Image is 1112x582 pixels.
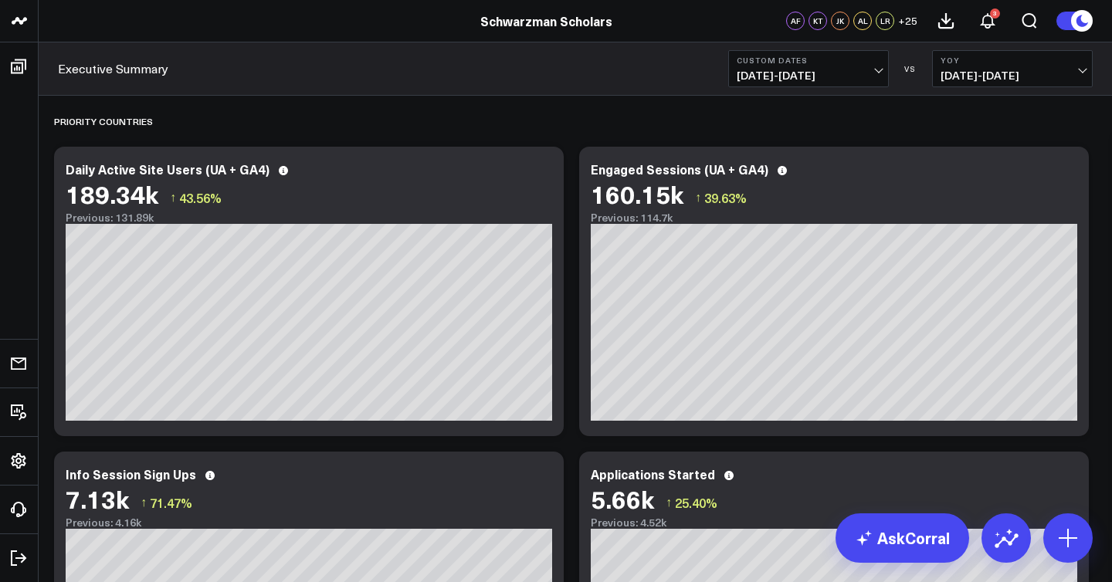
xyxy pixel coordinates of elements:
button: Custom Dates[DATE]-[DATE] [728,50,889,87]
a: Schwarzman Scholars [480,12,612,29]
div: AL [853,12,872,30]
b: YoY [941,56,1084,65]
span: 25.40% [675,494,717,511]
div: 160.15k [591,180,683,208]
span: ↑ [695,188,701,208]
div: AF [786,12,805,30]
a: Executive Summary [58,60,168,77]
div: JK [831,12,849,30]
div: Previous: 114.7k [591,211,1077,224]
b: Custom Dates [737,56,880,65]
a: AskCorral [836,513,969,563]
div: 189.34k [66,180,158,208]
span: ↑ [170,188,176,208]
span: [DATE] - [DATE] [941,69,1084,82]
span: 39.63% [704,189,747,206]
div: VS [897,64,924,73]
div: LR [876,12,894,30]
span: 43.56% [179,189,222,206]
div: KT [809,12,827,30]
div: Daily Active Site Users (UA + GA4) [66,162,270,176]
div: Info Session Sign Ups [66,467,196,481]
div: 7.13k [66,485,129,513]
div: 5.66k [591,485,654,513]
div: Previous: 4.16k [66,516,552,529]
span: ↑ [141,492,147,513]
span: + 25 [898,15,917,26]
div: 3 [990,8,1000,19]
span: [DATE] - [DATE] [737,69,880,82]
div: Applications Started [591,467,715,481]
div: Previous: 131.89k [66,211,552,224]
span: 71.47% [150,494,192,511]
div: Priority Countries [54,103,153,139]
div: Engaged Sessions (UA + GA4) [591,162,768,176]
button: YoY[DATE]-[DATE] [932,50,1093,87]
span: ↑ [666,492,672,513]
div: Previous: 4.52k [591,516,1077,529]
button: +25 [898,12,917,30]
